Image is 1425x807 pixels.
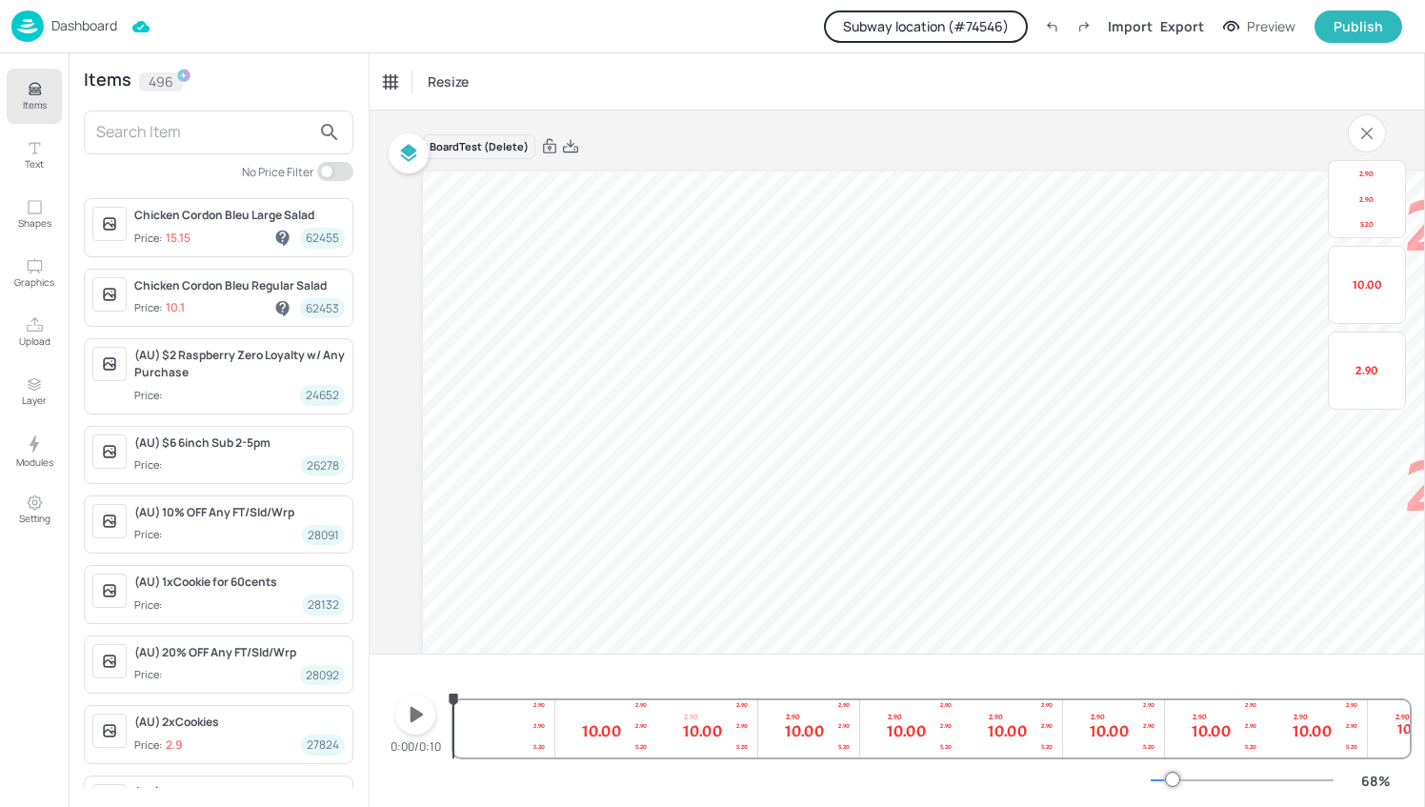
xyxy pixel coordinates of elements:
[685,713,699,722] span: 2.90
[273,299,292,318] div: Ghost item
[300,228,345,248] div: 62455
[1160,16,1204,36] div: Export
[1042,722,1054,730] span: 2.90
[940,743,952,751] span: 5.20
[1353,277,1381,293] span: 10.00
[1346,722,1357,730] span: 2.90
[1035,10,1068,43] label: Undo (Ctrl + Z)
[301,455,345,475] div: 26278
[1245,700,1256,708] span: 2.90
[311,113,349,151] button: search
[886,720,925,741] span: 10.00
[1089,720,1128,741] span: 10.00
[22,393,47,407] p: Layer
[134,434,345,452] div: (AU) $6 6inch Sub 2-5pm
[940,722,952,730] span: 2.90
[838,722,850,730] span: 2.90
[134,347,345,381] div: (AU) $2 Raspberry Zero Loyalty w/ Any Purchase
[7,364,62,419] button: Layer
[737,743,749,751] span: 5.20
[166,232,191,245] p: 15.15
[23,98,47,111] p: Items
[1360,219,1374,229] span: 5.20
[19,512,50,525] p: Setting
[7,69,62,124] button: Items
[838,700,850,708] span: 2.90
[7,305,62,360] button: Upload
[301,735,345,755] div: 27824
[134,231,191,247] div: Price:
[134,784,345,801] div: (AU) 3PD - SubDog Double Combo
[1193,713,1207,722] span: 2.90
[16,455,53,469] p: Modules
[533,700,545,708] span: 2.90
[1143,722,1154,730] span: 2.90
[838,743,850,751] span: 5.20
[302,525,345,545] div: 28091
[391,738,441,756] div: 0:00/0:10
[11,10,44,42] img: logo-86c26b7e.jpg
[990,713,1004,722] span: 2.90
[1346,700,1357,708] span: 2.90
[149,75,173,89] p: 496
[134,644,345,661] div: (AU) 20% OFF Any FT/Sld/Wrp
[1334,16,1383,37] div: Publish
[1395,713,1410,722] span: 2.90
[134,737,182,754] div: Price:
[273,229,292,248] div: Ghost item
[1347,743,1358,751] span: 5.20
[134,527,166,543] div: Price:
[1212,12,1307,41] button: Preview
[1245,743,1256,751] span: 5.20
[134,388,166,404] div: Price:
[1042,743,1054,751] span: 5.20
[134,300,185,316] div: Price:
[785,720,824,741] span: 10.00
[134,457,166,474] div: Price:
[302,595,345,615] div: 28132
[1355,363,1377,378] span: 2.90
[786,713,800,722] span: 2.90
[242,164,313,180] div: No Price Filter
[635,700,647,708] span: 2.90
[84,72,131,91] div: Items
[737,722,749,730] span: 2.90
[7,128,62,183] button: Text
[18,216,51,230] p: Shapes
[635,743,647,751] span: 5.20
[424,71,472,91] span: Resize
[300,298,345,318] div: 62453
[533,743,545,751] span: 5.20
[988,720,1027,741] span: 10.00
[134,597,166,614] div: Price:
[7,423,62,478] button: Modules
[1191,720,1230,741] span: 10.00
[25,157,44,171] p: Text
[300,385,345,405] div: 24652
[1328,246,1406,324] div: (AU) Value Meal Combo
[134,207,345,224] div: Chicken Cordon Bleu Large Salad
[635,722,647,730] span: 2.90
[134,504,345,521] div: (AU) 10% OFF Any FT/Sld/Wrp
[14,275,54,289] p: Graphics
[134,667,166,683] div: Price:
[1042,700,1054,708] span: 2.90
[1328,332,1406,410] div: (AU) 2xCookies
[581,720,620,741] span: 10.00
[533,722,545,730] span: 2.90
[1360,170,1374,179] span: 2.90
[1295,713,1309,722] span: 2.90
[166,301,185,314] p: 10.1
[683,720,722,741] span: 10.00
[7,482,62,537] button: Setting
[446,692,461,707] svg: 0.00s
[1143,700,1154,708] span: 2.90
[1143,743,1154,751] span: 5.20
[134,277,345,294] div: Chicken Cordon Bleu Regular Salad
[1353,771,1398,791] div: 68 %
[300,665,345,685] div: 28092
[134,714,345,731] div: (AU) 2xCookies
[423,134,535,160] div: Board Test (Delete)
[1315,10,1402,43] button: Publish
[1068,10,1100,43] label: Redo (Ctrl + Y)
